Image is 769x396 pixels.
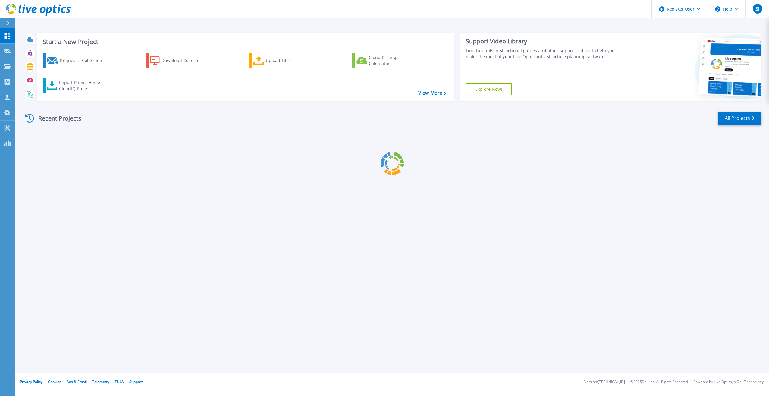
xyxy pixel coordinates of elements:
a: Explore Now! [466,83,512,95]
a: EULA [115,379,124,384]
a: View More [418,90,446,96]
a: Support [129,379,143,384]
span: SJ [755,6,759,11]
a: Upload Files [249,53,316,68]
div: Find tutorials, instructional guides and other support videos to help you make the most of your L... [466,48,622,60]
h3: Start a New Project [43,39,446,45]
div: Request a Collection [60,55,108,67]
a: Ads & Email [67,379,87,384]
div: Recent Projects [23,111,89,126]
li: © 2025 Dell Inc. All Rights Reserved [630,380,688,384]
li: Powered by Live Optics, a Dell Technology [693,380,764,384]
a: Download Collector [146,53,213,68]
div: Cloud Pricing Calculator [369,55,417,67]
a: Cookies [48,379,61,384]
a: Telemetry [92,379,109,384]
li: Version: [TECHNICAL_ID] [584,380,625,384]
div: Download Collector [162,55,210,67]
div: Import Phone Home CloudIQ Project [59,80,106,92]
a: Request a Collection [43,53,110,68]
a: Privacy Policy [20,379,42,384]
div: Upload Files [266,55,314,67]
a: Cloud Pricing Calculator [352,53,419,68]
a: All Projects [718,112,761,125]
div: Support Video Library [466,37,622,45]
